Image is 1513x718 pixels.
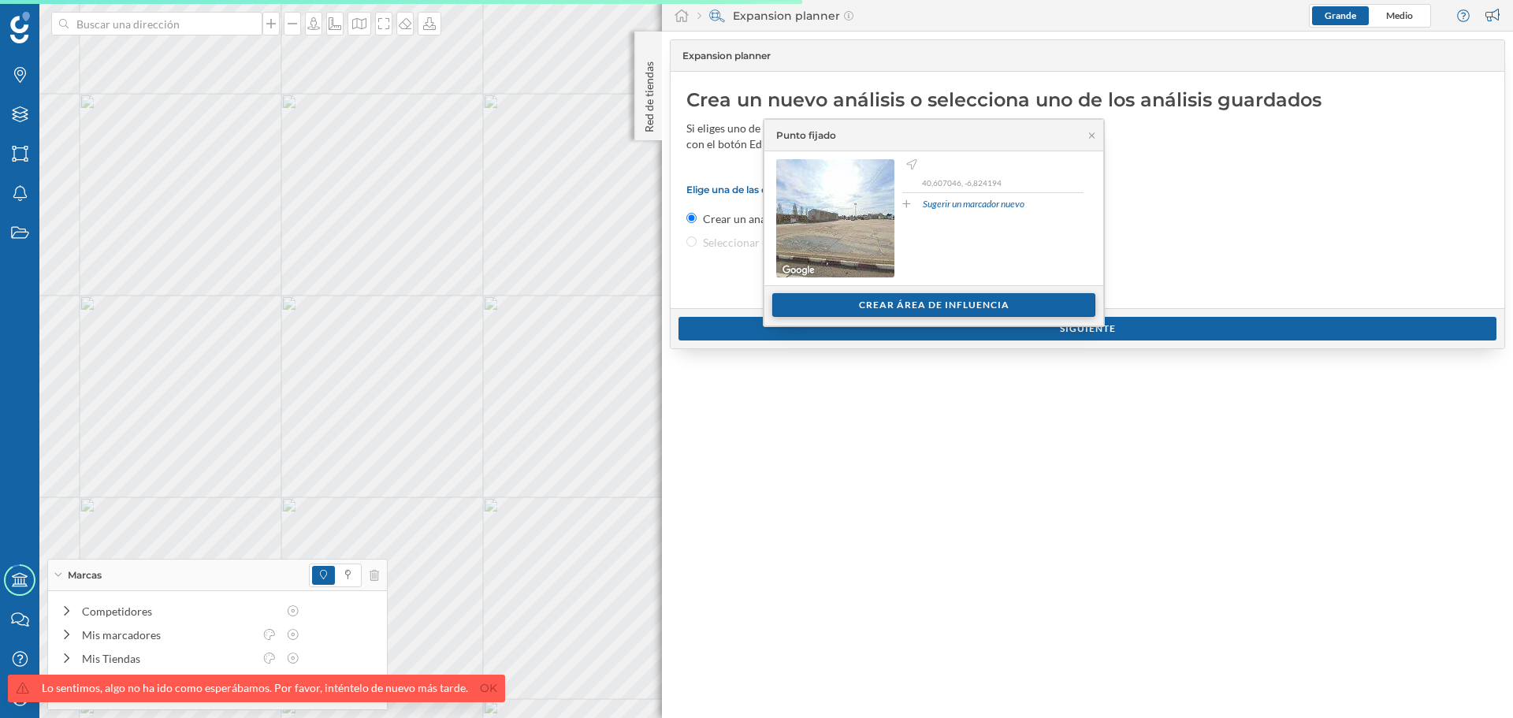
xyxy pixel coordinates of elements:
p: 40,607046, -6,824194 [922,177,1084,188]
div: Mis marcadores [82,627,254,643]
span: Soporte [32,11,87,25]
span: Expansion planner [682,49,771,63]
div: Punto fijado [776,128,836,143]
a: Ok [476,679,501,698]
div: Mis Tiendas [82,650,254,667]
span: Medio [1386,9,1413,21]
div: Crea un nuevo análisis o selecciona uno de los análisis guardados [686,87,1489,113]
span: Grande [1325,9,1356,21]
p: Red de tiendas [641,55,657,132]
span: Marcas [68,568,102,582]
div: Expansion planner [697,8,853,24]
img: streetview [776,159,894,277]
img: search-areas.svg [709,8,725,24]
label: Crear un análisis nuevo [703,211,817,227]
div: Lo sentimos, algo no ha ido como esperábamos. Por favor, inténtelo de nuevo más tarde. [42,680,468,696]
div: Si eliges uno de tus análisis guardados podrás visualizar sus resultados o modificarlo con el bot... [686,121,1096,152]
p: Elige una de las opciones: [686,184,1489,195]
div: Competidores [82,603,277,619]
a: Sugerir un marcador nuevo [923,197,1024,211]
img: Geoblink Logo [10,12,30,43]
